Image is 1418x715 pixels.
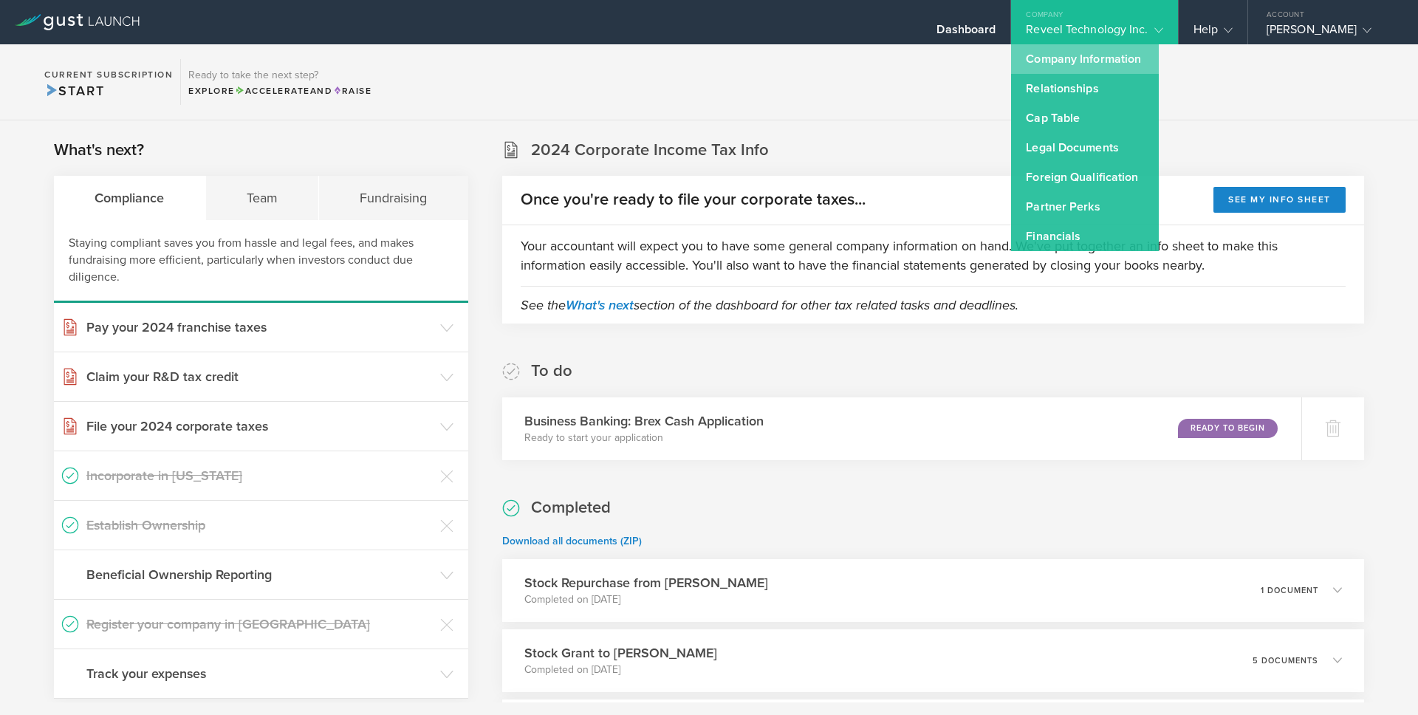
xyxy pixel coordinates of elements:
h3: Claim your R&D tax credit [86,367,433,386]
p: 1 document [1261,586,1318,595]
h2: Completed [531,497,611,519]
a: Download all documents (ZIP) [502,535,642,547]
a: What's next [566,297,634,313]
h3: Stock Grant to [PERSON_NAME] [524,643,717,663]
span: Accelerate [235,86,310,96]
span: Raise [332,86,371,96]
button: See my info sheet [1213,187,1346,213]
div: Help [1193,22,1233,44]
h3: Incorporate in [US_STATE] [86,466,433,485]
h3: Ready to take the next step? [188,70,371,81]
div: Dashboard [936,22,996,44]
div: Staying compliant saves you from hassle and legal fees, and makes fundraising more efficient, par... [54,220,468,303]
span: and [235,86,333,96]
h2: Once you're ready to file your corporate taxes... [521,189,866,211]
h3: Stock Repurchase from [PERSON_NAME] [524,573,768,592]
div: Reveel Technology Inc. [1026,22,1162,44]
p: Ready to start your application [524,431,764,445]
h3: Track your expenses [86,664,433,683]
div: Ready to Begin [1178,419,1278,438]
h3: Business Banking: Brex Cash Application [524,411,764,431]
div: Ready to take the next step?ExploreAccelerateandRaise [180,59,379,105]
p: 5 documents [1253,657,1318,665]
h2: Current Subscription [44,70,173,79]
em: See the section of the dashboard for other tax related tasks and deadlines. [521,297,1018,313]
div: Business Banking: Brex Cash ApplicationReady to start your applicationReady to Begin [502,397,1301,460]
h2: What's next? [54,140,144,161]
div: Compliance [54,176,206,220]
span: Start [44,83,104,99]
h3: File your 2024 corporate taxes [86,417,433,436]
p: Completed on [DATE] [524,663,717,677]
div: Fundraising [319,176,468,220]
p: Completed on [DATE] [524,592,768,607]
p: Your accountant will expect you to have some general company information on hand. We've put toget... [521,236,1346,275]
h3: Register your company in [GEOGRAPHIC_DATA] [86,615,433,634]
div: Team [206,176,320,220]
div: Explore [188,84,371,97]
h2: To do [531,360,572,382]
h2: 2024 Corporate Income Tax Info [531,140,769,161]
h3: Establish Ownership [86,516,433,535]
h3: Pay your 2024 franchise taxes [86,318,433,337]
div: [PERSON_NAME] [1267,22,1392,44]
h3: Beneficial Ownership Reporting [86,565,433,584]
